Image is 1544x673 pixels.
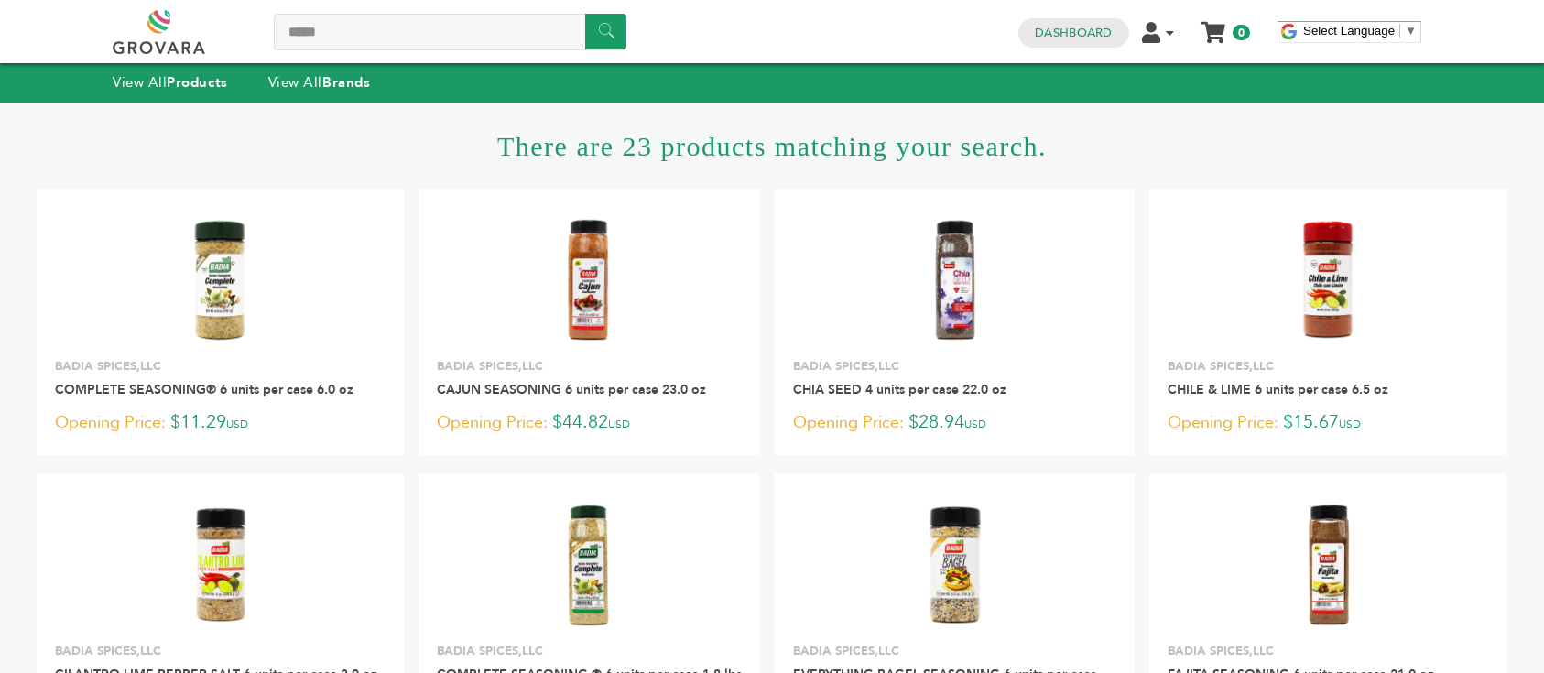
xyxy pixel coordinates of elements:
[1168,409,1489,437] p: $15.67
[437,409,742,437] p: $44.82
[55,358,386,374] p: BADIA SPICES,LLC
[1303,24,1395,38] span: Select Language
[1405,24,1417,38] span: ▼
[167,73,227,92] strong: Products
[888,213,1021,346] img: CHIA SEED 4 units per case 22.0 oz
[55,381,353,398] a: COMPLETE SEASONING® 6 units per case 6.0 oz
[888,498,1021,631] img: EVERYTHING BAGEL SEASONING 6 units per case 5.5 oz
[1303,24,1417,38] a: Select Language​
[793,410,904,435] span: Opening Price:
[274,14,626,50] input: Search a product or brand...
[55,410,166,435] span: Opening Price:
[964,417,986,431] span: USD
[437,381,706,398] a: CAJUN SEASONING 6 units per case 23.0 oz
[154,498,287,631] img: CILANTRO LIME PEPPER SALT 6 units per case 3.0 oz
[113,73,228,92] a: View AllProducts
[1168,358,1489,374] p: BADIA SPICES,LLC
[437,643,742,659] p: BADIA SPICES,LLC
[793,381,1006,398] a: CHIA SEED 4 units per case 22.0 oz
[523,498,656,631] img: COMPLETE SEASONING ® 6 units per case 1.8 lbs
[1168,643,1489,659] p: BADIA SPICES,LLC
[1399,24,1400,38] span: ​
[1168,381,1388,398] a: CHILE & LIME 6 units per case 6.5 oz
[55,409,386,437] p: $11.29
[154,213,287,346] img: COMPLETE SEASONING® 6 units per case 6.0 oz
[226,417,248,431] span: USD
[1262,213,1395,346] img: CHILE & LIME 6 units per case 6.5 oz
[608,417,630,431] span: USD
[322,73,370,92] strong: Brands
[793,643,1117,659] p: BADIA SPICES,LLC
[437,410,548,435] span: Opening Price:
[793,358,1117,374] p: BADIA SPICES,LLC
[523,213,656,346] img: CAJUN SEASONING 6 units per case 23.0 oz
[1339,417,1361,431] span: USD
[1168,410,1278,435] span: Opening Price:
[1035,25,1112,41] a: Dashboard
[793,409,1117,437] p: $28.94
[55,643,386,659] p: BADIA SPICES,LLC
[268,73,371,92] a: View AllBrands
[1233,25,1250,40] span: 0
[437,358,742,374] p: BADIA SPICES,LLC
[37,103,1507,189] h1: There are 23 products matching your search.
[1262,498,1395,631] img: FAJITA SEASONING 6 units per case 21.0 oz
[1203,16,1224,36] a: My Cart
